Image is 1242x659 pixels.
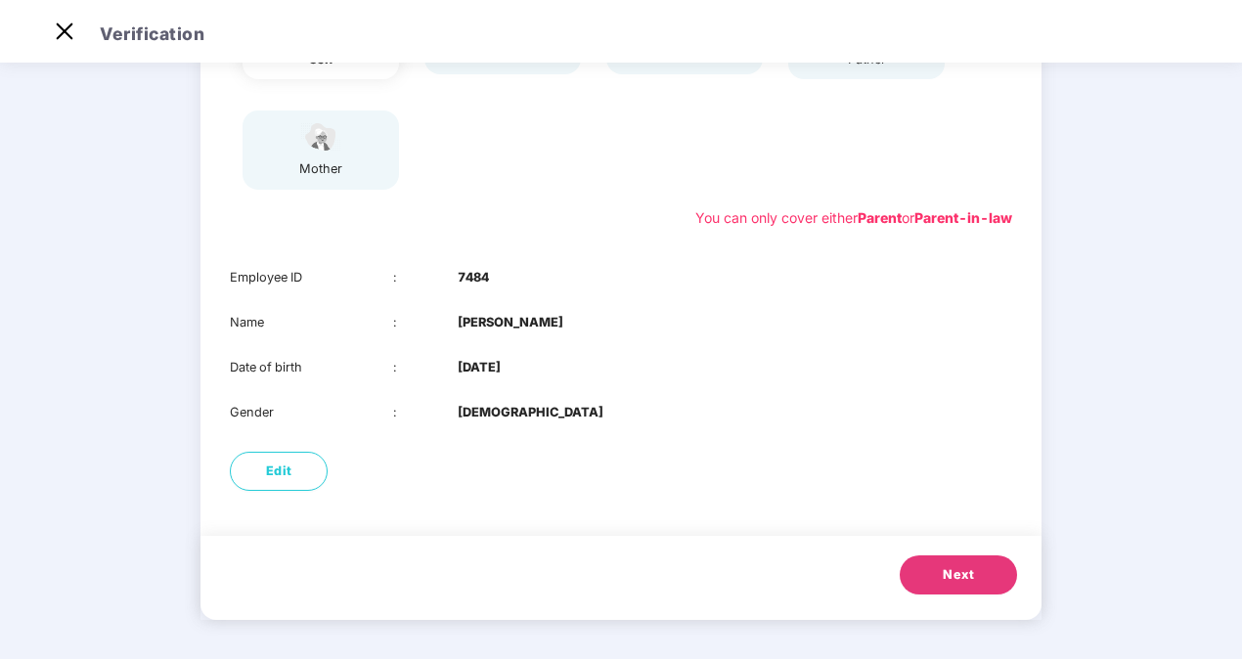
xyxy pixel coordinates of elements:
[230,452,328,491] button: Edit
[393,358,459,377] div: :
[296,159,345,179] div: mother
[458,358,501,377] b: [DATE]
[943,565,974,585] span: Next
[393,268,459,287] div: :
[858,209,902,226] b: Parent
[914,209,1012,226] b: Parent-in-law
[296,120,345,154] img: svg+xml;base64,PHN2ZyB4bWxucz0iaHR0cDovL3d3dy53My5vcmcvMjAwMC9zdmciIHdpZHRoPSI1NCIgaGVpZ2h0PSIzOC...
[230,403,393,422] div: Gender
[900,555,1017,594] button: Next
[230,313,393,332] div: Name
[230,358,393,377] div: Date of birth
[230,268,393,287] div: Employee ID
[458,313,563,332] b: [PERSON_NAME]
[393,403,459,422] div: :
[458,403,603,422] b: [DEMOGRAPHIC_DATA]
[695,207,1012,229] div: You can only cover either or
[393,313,459,332] div: :
[458,268,489,287] b: 7484
[266,461,292,481] span: Edit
